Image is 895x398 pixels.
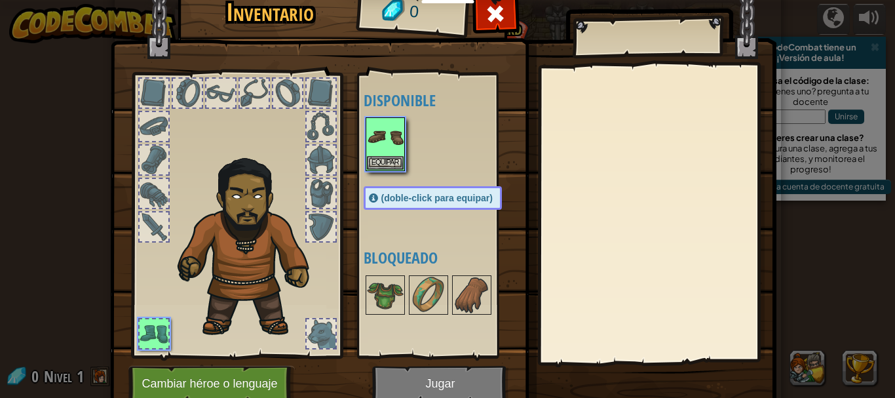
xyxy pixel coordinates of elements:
[367,156,404,170] button: Equipar
[381,193,493,203] span: (doble-click para equipar)
[364,249,528,266] h4: Bloqueado
[453,277,490,313] img: portrait.png
[367,277,404,313] img: portrait.png
[410,277,447,313] img: portrait.png
[364,92,528,109] h4: Disponible
[367,119,404,155] img: portrait.png
[171,148,332,339] img: duelist_hair.png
